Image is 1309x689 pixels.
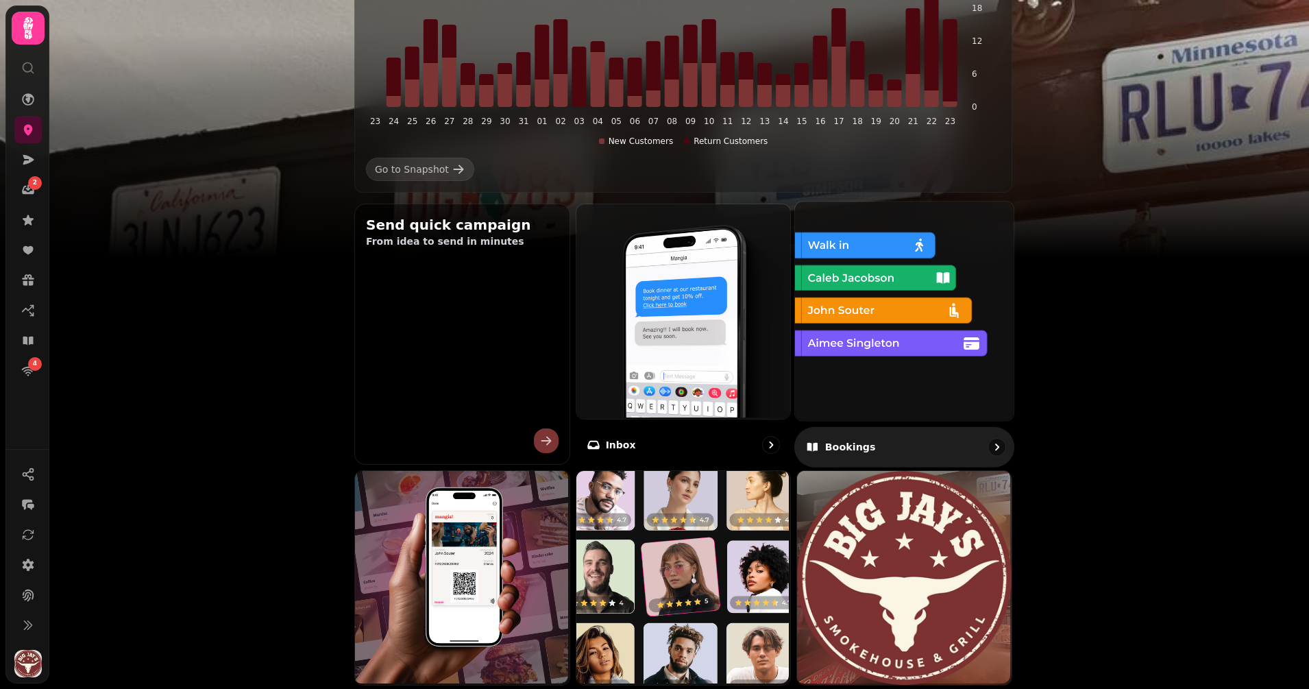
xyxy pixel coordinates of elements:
[741,117,751,126] tspan: 12
[576,204,792,465] a: InboxInbox
[778,117,788,126] tspan: 14
[759,117,770,126] tspan: 13
[33,178,37,188] span: 2
[537,117,547,126] tspan: 01
[833,117,844,126] tspan: 17
[797,471,1012,686] img: aHR0cHM6Ly9maWxlcy5zdGFtcGVkZS5haS9mZDk3NzE0Ni1kZjUwLTRmYjEtODg3YS01ZmI4MzdiNzI4ZTEvbWVkaWEvMDdkZ...
[890,117,900,126] tspan: 20
[14,176,42,204] a: 2
[574,117,585,126] tspan: 03
[853,117,863,126] tspan: 18
[599,136,674,147] div: New Customers
[794,201,1014,467] a: BookingsBookings
[972,69,977,79] tspan: 6
[481,117,491,126] tspan: 29
[14,357,42,385] a: 4
[722,117,733,126] tspan: 11
[630,117,640,126] tspan: 06
[972,36,982,46] tspan: 12
[667,117,677,126] tspan: 08
[990,440,1003,454] svg: go to
[14,650,42,677] img: User avatar
[407,117,417,126] tspan: 25
[389,117,399,126] tspan: 24
[354,470,568,684] img: Loyalty
[794,200,1012,419] img: Bookings
[648,117,659,126] tspan: 07
[815,117,825,126] tspan: 16
[575,203,790,418] img: Inbox
[444,117,454,126] tspan: 27
[764,438,778,452] svg: go to
[575,470,790,684] img: Reviews
[825,440,876,454] p: Bookings
[12,650,45,677] button: User avatar
[556,117,566,126] tspan: 02
[927,117,937,126] tspan: 22
[370,117,380,126] tspan: 23
[972,3,982,13] tspan: 18
[606,438,636,452] p: Inbox
[611,117,622,126] tspan: 05
[426,117,436,126] tspan: 26
[500,117,510,126] tspan: 30
[685,117,696,126] tspan: 09
[518,117,528,126] tspan: 31
[684,136,768,147] div: Return Customers
[972,102,977,112] tspan: 0
[796,117,807,126] tspan: 15
[945,117,955,126] tspan: 23
[704,117,714,126] tspan: 10
[33,359,37,369] span: 4
[366,234,559,248] p: From idea to send in minutes
[366,215,559,234] h2: Send quick campaign
[463,117,473,126] tspan: 28
[593,117,603,126] tspan: 04
[375,162,449,176] div: Go to Snapshot
[354,204,570,465] button: Send quick campaignFrom idea to send in minutes
[908,117,918,126] tspan: 21
[871,117,881,126] tspan: 19
[366,158,474,181] a: Go to Snapshot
